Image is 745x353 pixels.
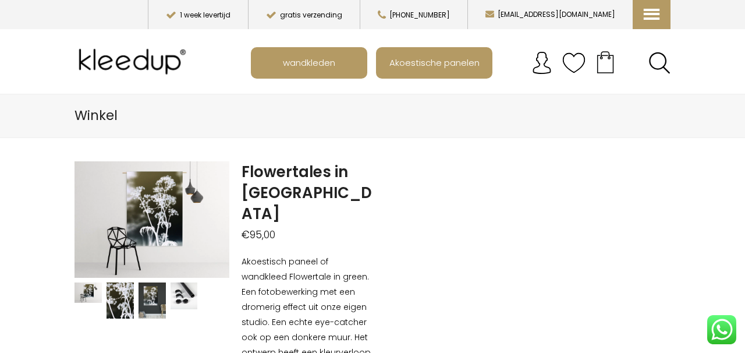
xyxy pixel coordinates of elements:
[252,48,366,77] a: wandkleden
[242,228,250,242] span: €
[242,228,275,242] bdi: 95,00
[562,51,586,75] img: verlanglijstje.svg
[171,283,198,310] img: Flowertales in Green - Afbeelding 4
[139,283,166,319] img: Flowertales in Green - Afbeelding 3
[276,51,342,73] span: wandkleden
[377,48,491,77] a: Akoestische panelen
[74,106,118,125] span: Winkel
[74,38,194,85] img: Kleedup
[648,52,670,74] a: Search
[586,47,625,76] a: Your cart
[242,161,372,225] h1: Flowertales in [GEOGRAPHIC_DATA]
[383,51,486,73] span: Akoestische panelen
[251,47,679,79] nav: Main menu
[74,283,102,303] img: Flowertales in Green
[107,283,134,319] img: Flowertales in Green - Afbeelding 2
[530,51,554,75] img: account.svg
